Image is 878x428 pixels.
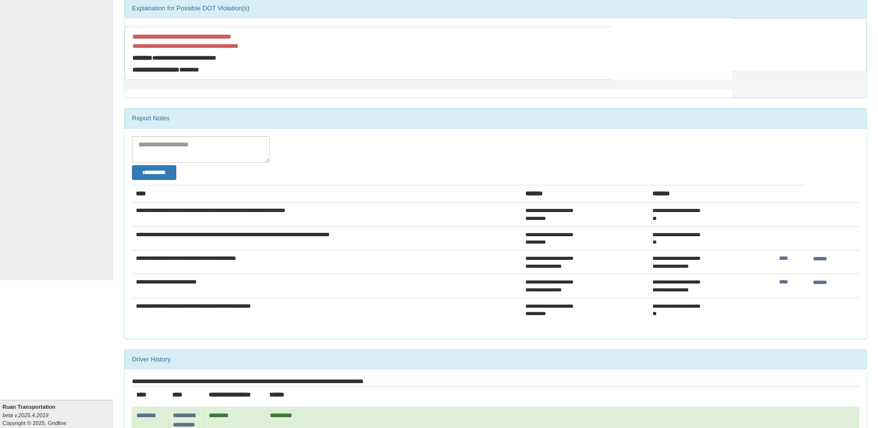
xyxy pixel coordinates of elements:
button: Change Filter Options [132,165,176,180]
div: Driver History [125,350,867,369]
i: beta v.2025.4.2019 [2,412,48,418]
div: Copyright © 2025, Gridline [2,403,113,427]
b: Ruan Transportation [2,404,56,410]
div: Report Notes [125,108,867,128]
